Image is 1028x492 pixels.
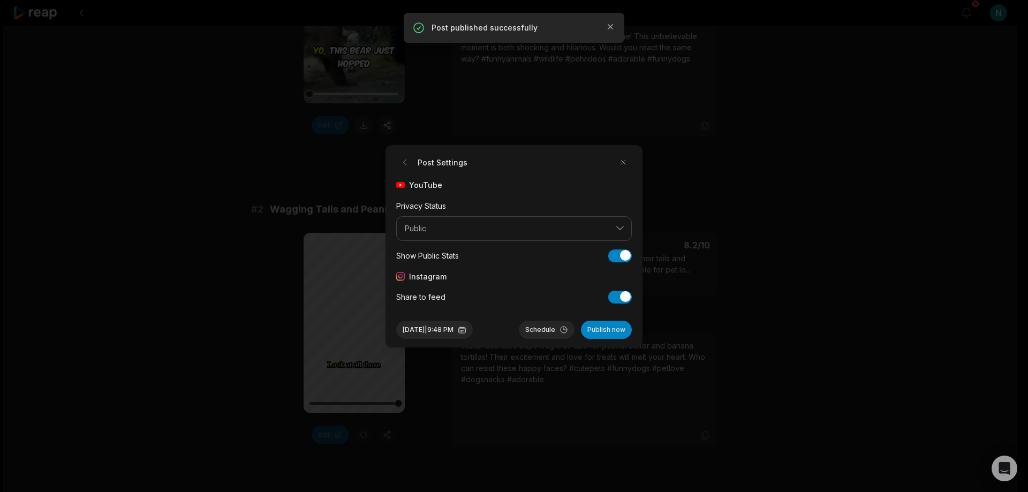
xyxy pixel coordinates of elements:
span: Instagram [409,270,447,282]
label: Privacy Status [396,201,446,210]
button: [DATE]|9:48 PM [396,321,473,339]
button: Public [396,216,632,241]
p: Post published successfully [432,22,596,33]
div: Show Public Stats [396,250,459,261]
h2: Post Settings [396,154,467,171]
span: YouTube [409,179,442,191]
div: Share to feed [396,291,445,302]
button: Schedule [519,321,575,339]
button: Publish now [581,321,632,339]
span: Public [405,224,608,233]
